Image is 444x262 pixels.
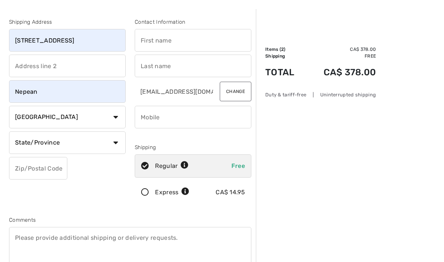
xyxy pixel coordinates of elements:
[216,188,245,197] div: CA$ 14.95
[231,162,245,169] span: Free
[305,53,376,59] td: Free
[135,55,251,77] input: Last name
[9,216,251,224] div: Comments
[220,82,251,101] button: Change
[135,143,251,151] div: Shipping
[9,18,126,26] div: Shipping Address
[135,18,251,26] div: Contact Information
[135,80,214,103] input: E-mail
[155,188,189,197] div: Express
[305,59,376,85] td: CA$ 378.00
[135,106,251,128] input: Mobile
[9,80,126,103] input: City
[265,91,376,98] div: Duty & tariff-free | Uninterrupted shipping
[281,47,284,52] span: 2
[9,55,126,77] input: Address line 2
[265,46,305,53] td: Items ( )
[9,157,67,180] input: Zip/Postal Code
[265,53,305,59] td: Shipping
[9,29,126,52] input: Address line 1
[135,29,251,52] input: First name
[265,59,305,85] td: Total
[305,46,376,53] td: CA$ 378.00
[155,161,189,171] div: Regular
